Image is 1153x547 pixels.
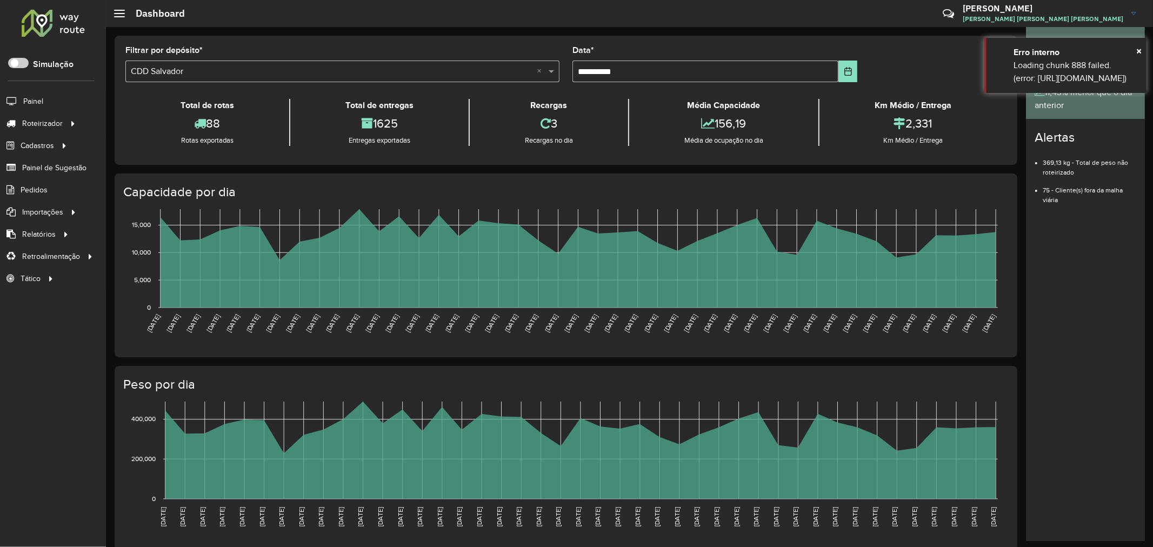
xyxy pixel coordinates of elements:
text: [DATE] [722,313,738,333]
text: [DATE] [476,507,483,526]
text: 5,000 [134,276,151,283]
label: Filtrar por depósito [125,44,203,57]
div: Erro interno [1014,46,1138,59]
text: [DATE] [623,313,638,333]
text: [DATE] [941,313,957,333]
text: [DATE] [238,507,245,526]
span: Importações [22,206,63,218]
span: Roteirizador [22,118,63,129]
text: [DATE] [484,313,499,333]
label: Simulação [33,58,74,71]
text: [DATE] [543,313,559,333]
text: [DATE] [802,313,818,333]
text: [DATE] [258,507,265,526]
text: [DATE] [496,507,503,526]
text: [DATE] [298,507,305,526]
text: [DATE] [504,313,519,333]
text: [DATE] [762,313,778,333]
span: Retroalimentação [22,251,80,262]
text: [DATE] [733,507,740,526]
div: 88 [128,112,286,135]
text: [DATE] [436,507,443,526]
text: [DATE] [882,313,897,333]
text: [DATE] [515,507,522,526]
span: × [1136,45,1142,57]
text: 0 [152,495,156,502]
text: [DATE] [614,507,621,526]
text: [DATE] [583,313,599,333]
div: Recargas [472,99,625,112]
div: Entregas exportadas [293,135,466,146]
text: [DATE] [535,507,542,526]
span: Tático [21,273,41,284]
div: Km Médio / Entrega [822,99,1004,112]
text: [DATE] [921,313,937,333]
text: [DATE] [970,507,977,526]
span: Relatórios [22,229,56,240]
text: [DATE] [772,507,779,526]
text: [DATE] [324,313,340,333]
text: [DATE] [444,313,459,333]
text: 15,000 [132,222,151,229]
text: [DATE] [792,507,799,526]
text: [DATE] [931,507,938,526]
text: [DATE] [424,313,439,333]
text: [DATE] [225,313,241,333]
text: [DATE] [205,313,221,333]
div: Loading chunk 888 failed. (error: [URL][DOMAIN_NAME]) [1014,59,1138,85]
text: [DATE] [218,507,225,526]
span: Cadastros [21,140,54,151]
text: [DATE] [575,507,582,526]
button: Close [1136,43,1142,59]
text: [DATE] [990,507,997,526]
text: [DATE] [416,507,423,526]
text: [DATE] [185,313,201,333]
span: Painel de Sugestão [22,162,86,174]
text: [DATE] [285,313,301,333]
text: [DATE] [752,507,759,526]
text: 400,000 [131,416,156,423]
text: 10,000 [132,249,151,256]
text: [DATE] [950,507,957,526]
text: [DATE] [851,507,858,526]
text: [DATE] [337,507,344,526]
div: Recargas no dia [472,135,625,146]
div: 156,19 [632,112,816,135]
text: [DATE] [822,313,837,333]
text: [DATE] [179,507,186,526]
text: [DATE] [891,507,898,526]
text: [DATE] [165,313,181,333]
text: [DATE] [357,507,364,526]
text: [DATE] [384,313,400,333]
div: 3 [472,112,625,135]
div: Tempo médio por rota [1035,35,1136,49]
div: 1625 [293,112,466,135]
div: Rotas exportadas [128,135,286,146]
text: [DATE] [634,507,641,526]
text: [DATE] [159,507,166,526]
text: [DATE] [703,313,718,333]
text: [DATE] [742,313,758,333]
div: Total de rotas [128,99,286,112]
text: [DATE] [674,507,681,526]
h2: Dashboard [125,8,185,19]
span: Pedidos [21,184,48,196]
text: [DATE] [344,313,360,333]
text: [DATE] [278,507,285,526]
text: [DATE] [694,507,701,526]
text: [DATE] [862,313,877,333]
button: Choose Date [838,61,857,82]
a: Contato Rápido [937,2,960,25]
text: [DATE] [842,313,857,333]
text: [DATE] [595,507,602,526]
span: [PERSON_NAME] [PERSON_NAME] [PERSON_NAME] [963,14,1123,24]
div: Média Capacidade [632,99,816,112]
text: [DATE] [563,313,579,333]
text: [DATE] [464,313,479,333]
text: [DATE] [245,313,261,333]
text: [DATE] [364,313,380,333]
text: [DATE] [145,313,161,333]
text: [DATE] [199,507,206,526]
text: [DATE] [404,313,420,333]
li: 75 - Cliente(s) fora da malha viária [1043,177,1136,205]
